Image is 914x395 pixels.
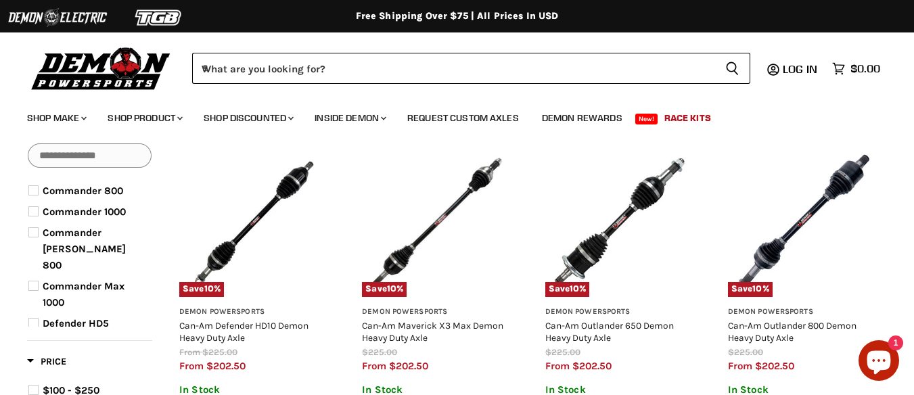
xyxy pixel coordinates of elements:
[97,104,191,132] a: Shop Product
[192,53,750,84] form: Product
[43,280,124,308] span: Commander Max 1000
[43,317,109,329] span: Defender HD5
[179,148,328,297] a: Can-Am Defender HD10 Demon Heavy Duty AxleSave10%
[362,347,397,357] span: $225.00
[179,307,328,317] h3: Demon Powersports
[179,282,224,297] span: Save %
[728,360,752,372] span: from
[179,347,200,357] span: from
[362,360,386,372] span: from
[27,356,66,367] span: Price
[635,114,658,124] span: New!
[570,283,579,294] span: 10
[545,347,580,357] span: $225.00
[43,206,126,218] span: Commander 1000
[362,148,511,297] img: Can-Am Maverick X3 Max Demon Heavy Duty Axle
[7,5,108,30] img: Demon Electric Logo 2
[27,355,66,372] button: Filter by Price
[825,59,887,78] a: $0.00
[362,282,407,297] span: Save %
[17,104,95,132] a: Shop Make
[179,148,328,297] img: Can-Am Defender HD10 Demon Heavy Duty Axle
[728,320,856,343] a: Can-Am Outlander 800 Demon Heavy Duty Axle
[304,104,394,132] a: Inside Demon
[389,360,428,372] span: $202.50
[854,340,903,384] inbox-online-store-chat: Shopify online store chat
[752,283,762,294] span: 10
[850,62,880,75] span: $0.00
[17,99,877,132] ul: Main menu
[777,63,825,75] a: Log in
[728,347,763,357] span: $225.00
[204,283,214,294] span: 10
[43,227,126,271] span: Commander [PERSON_NAME] 800
[783,62,817,76] span: Log in
[193,104,302,132] a: Shop Discounted
[108,5,210,30] img: TGB Logo 2
[572,360,612,372] span: $202.50
[362,320,503,343] a: Can-Am Maverick X3 Max Demon Heavy Duty Axle
[179,360,204,372] span: from
[387,283,396,294] span: 10
[28,143,152,168] input: Search Options
[654,104,721,132] a: Race Kits
[545,148,694,297] a: Can-Am Outlander 650 Demon Heavy Duty AxleSave10%
[545,320,674,343] a: Can-Am Outlander 650 Demon Heavy Duty Axle
[27,44,175,92] img: Demon Powersports
[728,148,877,297] a: Can-Am Outlander 800 Demon Heavy Duty AxleSave10%
[206,360,246,372] span: $202.50
[362,148,511,297] a: Can-Am Maverick X3 Max Demon Heavy Duty AxleSave10%
[728,148,877,297] img: Can-Am Outlander 800 Demon Heavy Duty Axle
[728,307,877,317] h3: Demon Powersports
[545,307,694,317] h3: Demon Powersports
[755,360,794,372] span: $202.50
[397,104,529,132] a: Request Custom Axles
[43,185,123,197] span: Commander 800
[545,282,590,297] span: Save %
[714,53,750,84] button: Search
[362,307,511,317] h3: Demon Powersports
[545,360,570,372] span: from
[545,148,694,297] img: Can-Am Outlander 650 Demon Heavy Duty Axle
[179,320,309,343] a: Can-Am Defender HD10 Demon Heavy Duty Axle
[532,104,633,132] a: Demon Rewards
[728,282,773,297] span: Save %
[192,53,714,84] input: When autocomplete results are available use up and down arrows to review and enter to select
[202,347,237,357] span: $225.00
